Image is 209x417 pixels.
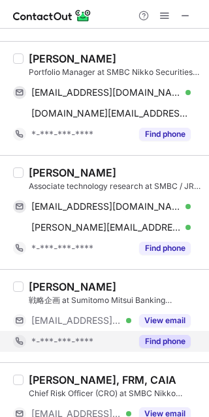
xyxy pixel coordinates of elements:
[29,295,201,306] div: 戦略企画 at Sumitomo Mitsui Banking Corporation – SMBC Group
[29,166,116,179] div: [PERSON_NAME]
[139,242,191,255] button: Reveal Button
[29,180,201,192] div: Associate technology research at SMBC / JRI America Inc.
[13,8,91,23] img: ContactOut v5.3.10
[31,108,191,119] span: [DOMAIN_NAME][EMAIL_ADDRESS][DOMAIN_NAME]
[29,66,201,78] div: Portfolio Manager at SMBC Nikko Securities Inc.
[29,373,176,386] div: [PERSON_NAME], FRM, CAIA
[31,315,121,326] span: [EMAIL_ADDRESS][DOMAIN_NAME]
[139,335,191,348] button: Reveal Button
[139,128,191,141] button: Reveal Button
[31,87,181,98] span: [EMAIL_ADDRESS][DOMAIN_NAME]
[31,201,181,212] span: [EMAIL_ADDRESS][DOMAIN_NAME]
[29,280,116,293] div: [PERSON_NAME]
[29,52,116,65] div: [PERSON_NAME]
[139,314,191,327] button: Reveal Button
[31,222,181,233] span: [PERSON_NAME][EMAIL_ADDRESS][DOMAIN_NAME]
[29,388,201,399] div: Chief Risk Officer (CRO) at SMBC Nikko Securities Inc.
